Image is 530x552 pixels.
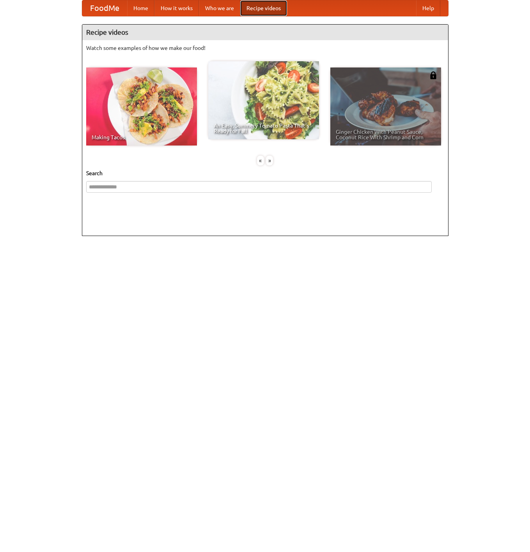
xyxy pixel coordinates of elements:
a: Home [127,0,154,16]
a: How it works [154,0,199,16]
p: Watch some examples of how we make our food! [86,44,444,52]
a: Who we are [199,0,240,16]
h5: Search [86,169,444,177]
span: An Easy, Summery Tomato Pasta That's Ready for Fall [214,123,314,134]
a: FoodMe [82,0,127,16]
h4: Recipe videos [82,25,448,40]
a: Recipe videos [240,0,287,16]
div: » [266,156,273,165]
img: 483408.png [429,71,437,79]
span: Making Tacos [92,135,191,140]
div: « [257,156,264,165]
a: Help [416,0,440,16]
a: Making Tacos [86,67,197,146]
a: An Easy, Summery Tomato Pasta That's Ready for Fall [208,61,319,139]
